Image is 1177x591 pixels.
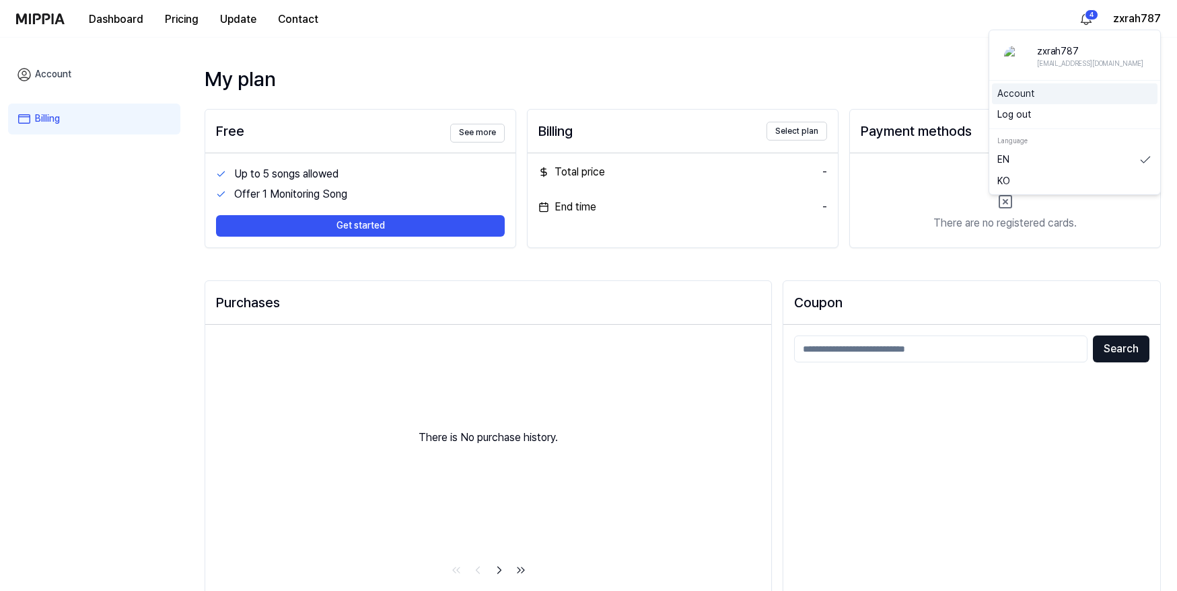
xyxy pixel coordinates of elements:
img: logo [16,13,65,24]
button: Pricing [154,6,209,33]
div: There are no registered cards. [933,215,1077,231]
div: Billing [538,120,573,142]
a: Go to last page [511,561,530,580]
div: Free [216,120,244,142]
img: profile [1004,46,1026,67]
div: My plan [205,65,1161,93]
a: Go to previous page [468,561,487,580]
button: See more [450,124,505,143]
button: Update [209,6,267,33]
a: EN [997,153,1152,167]
a: KO [997,175,1152,188]
nav: pagination [205,561,771,583]
button: Search [1093,336,1149,362]
div: There is No purchase history. [205,325,771,550]
div: [EMAIL_ADDRESS][DOMAIN_NAME] [1037,58,1143,68]
button: Get started [216,215,505,237]
div: End time [538,199,596,215]
div: Up to 5 songs allowed [234,166,505,182]
button: Select plan [766,122,827,141]
button: 알림4 [1075,8,1097,30]
button: Contact [267,6,329,33]
div: Purchases [216,292,760,313]
div: - [822,164,827,180]
h2: Coupon [794,292,1149,313]
a: Go to first page [447,561,466,580]
a: Billing [8,104,180,134]
a: Update [209,1,267,38]
img: 알림 [1078,11,1094,27]
button: zxrah787 [1113,11,1161,27]
a: Go to next page [490,561,509,580]
div: 4 [1085,9,1098,20]
button: Dashboard [78,6,154,33]
a: Account [8,59,180,90]
div: zxrah787 [989,30,1161,195]
div: zxrah787 [1037,45,1143,58]
a: Get started [216,204,505,237]
button: Log out [997,108,1152,122]
div: Total price [538,164,605,180]
div: Offer 1 Monitoring Song [234,186,505,202]
a: See more [450,120,505,142]
div: - [822,199,827,215]
div: Payment methods [861,120,972,142]
a: Account [997,87,1152,101]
